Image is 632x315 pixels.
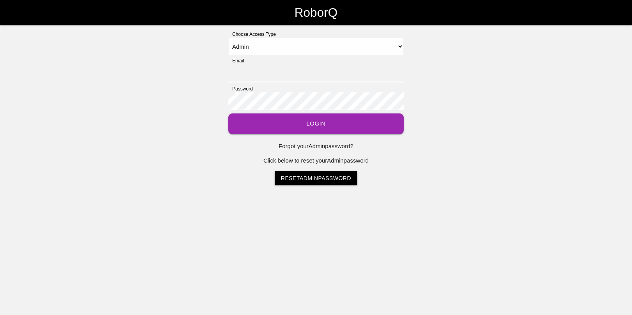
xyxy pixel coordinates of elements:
[228,142,404,151] p: Forgot your Admin password?
[275,171,357,185] a: ResetAdminPassword
[228,57,244,64] label: Email
[228,113,404,134] button: Login
[228,156,404,165] p: Click below to reset your Admin password
[228,31,276,38] label: Choose Access Type
[228,85,253,92] label: Password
